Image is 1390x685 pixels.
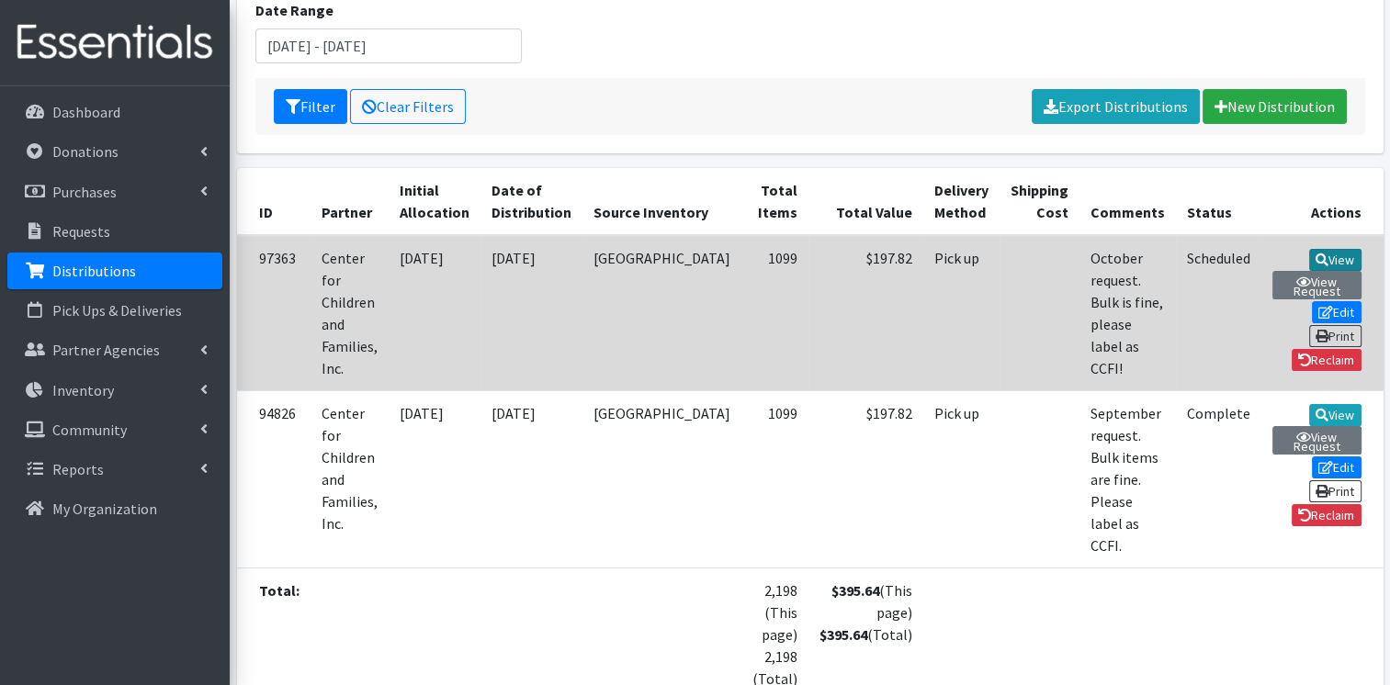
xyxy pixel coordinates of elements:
p: Requests [52,222,110,241]
p: My Organization [52,500,157,518]
a: Reclaim [1292,504,1362,526]
a: Requests [7,213,222,250]
td: 1099 [741,235,808,391]
p: Partner Agencies [52,341,160,359]
a: New Distribution [1203,89,1347,124]
td: October request. Bulk is fine, please label as CCFI! [1079,235,1176,391]
th: Date of Distribution [480,168,582,235]
p: Purchases [52,183,117,201]
a: View Request [1272,271,1362,299]
strong: $395.64 [831,581,879,600]
td: Pick up [923,235,1000,391]
td: 94826 [237,390,311,567]
a: Edit [1312,301,1362,323]
a: View [1309,404,1362,426]
strong: $395.64 [819,625,867,644]
strong: Total: [259,581,299,600]
td: [GEOGRAPHIC_DATA] [582,235,741,391]
td: Complete [1176,390,1261,567]
a: Clear Filters [350,89,466,124]
a: Reports [7,451,222,488]
th: Shipping Cost [1000,168,1079,235]
th: Total Items [741,168,808,235]
td: [DATE] [389,235,480,391]
td: Scheduled [1176,235,1261,391]
td: [DATE] [389,390,480,567]
td: Pick up [923,390,1000,567]
th: Partner [311,168,389,235]
a: Export Distributions [1032,89,1200,124]
p: Community [52,421,127,439]
th: Status [1176,168,1261,235]
a: Edit [1312,456,1362,478]
td: [DATE] [480,390,582,567]
td: 97363 [237,235,311,391]
p: Distributions [52,262,136,280]
p: Donations [52,142,119,161]
th: ID [237,168,311,235]
th: Comments [1079,168,1176,235]
button: Filter [274,89,347,124]
a: Reclaim [1292,349,1362,371]
a: Print [1309,325,1362,347]
td: $197.82 [808,390,923,567]
th: Initial Allocation [389,168,480,235]
td: [GEOGRAPHIC_DATA] [582,390,741,567]
a: Partner Agencies [7,331,222,368]
img: HumanEssentials [7,12,222,73]
p: Reports [52,460,104,478]
a: Distributions [7,253,222,289]
th: Actions [1261,168,1384,235]
a: Inventory [7,372,222,409]
th: Delivery Method [923,168,1000,235]
td: $197.82 [808,235,923,391]
td: 1099 [741,390,808,567]
th: Total Value [808,168,923,235]
p: Inventory [52,381,114,399]
a: View [1309,249,1362,271]
p: Pick Ups & Deliveries [52,301,182,320]
p: Dashboard [52,103,120,121]
a: Dashboard [7,94,222,130]
td: Center for Children and Families, Inc. [311,390,389,567]
a: View Request [1272,426,1362,455]
td: September request. Bulk items are fine. Please label as CCFI. [1079,390,1176,567]
input: January 1, 2011 - December 31, 2011 [255,28,523,63]
a: Purchases [7,174,222,210]
td: [DATE] [480,235,582,391]
a: Print [1309,480,1362,502]
th: Source Inventory [582,168,741,235]
td: Center for Children and Families, Inc. [311,235,389,391]
a: Community [7,411,222,448]
a: Pick Ups & Deliveries [7,292,222,329]
a: My Organization [7,490,222,527]
a: Donations [7,133,222,170]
